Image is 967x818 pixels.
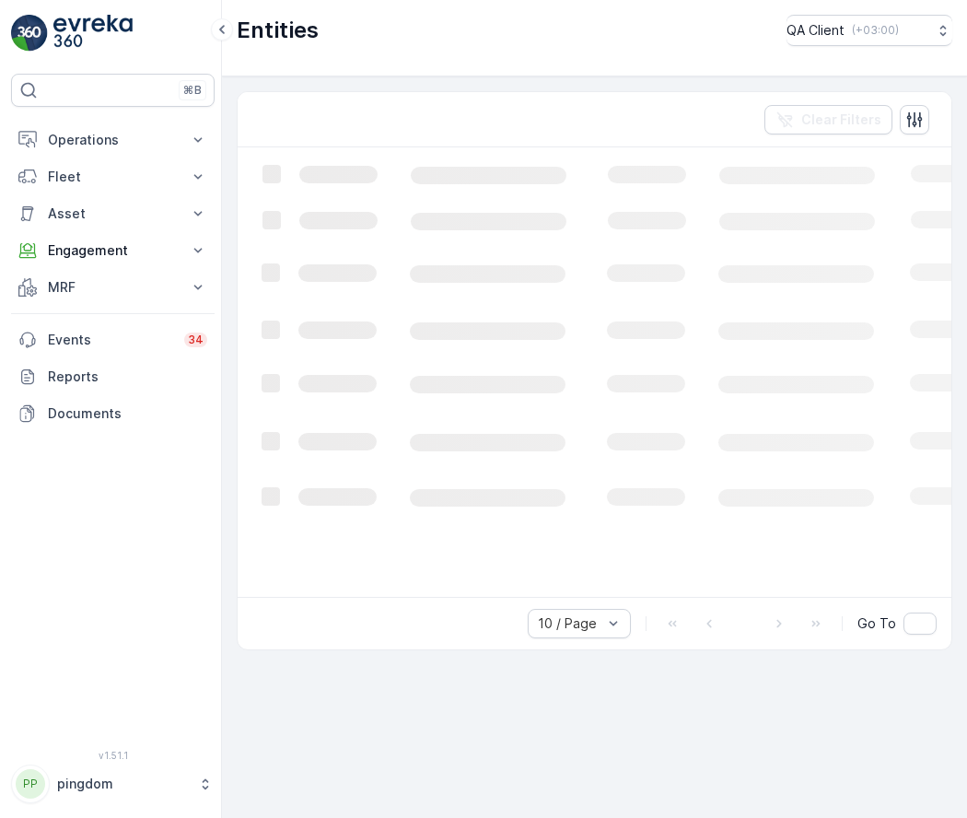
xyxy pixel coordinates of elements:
[48,241,178,260] p: Engagement
[764,105,892,134] button: Clear Filters
[48,368,207,386] p: Reports
[48,204,178,223] p: Asset
[57,775,189,793] p: pingdom
[786,15,952,46] button: QA Client(+03:00)
[11,195,215,232] button: Asset
[48,278,178,297] p: MRF
[11,122,215,158] button: Operations
[237,16,319,45] p: Entities
[11,232,215,269] button: Engagement
[11,158,215,195] button: Fleet
[11,15,48,52] img: logo
[11,395,215,432] a: Documents
[801,111,881,129] p: Clear Filters
[11,269,215,306] button: MRF
[183,83,202,98] p: ⌘B
[48,404,207,423] p: Documents
[188,333,204,347] p: 34
[16,769,45,799] div: PP
[857,614,896,633] span: Go To
[48,168,178,186] p: Fleet
[11,321,215,358] a: Events34
[852,23,899,38] p: ( +03:00 )
[11,750,215,761] span: v 1.51.1
[11,765,215,803] button: PPpingdom
[786,21,845,40] p: QA Client
[48,331,173,349] p: Events
[48,131,178,149] p: Operations
[11,358,215,395] a: Reports
[53,15,133,52] img: logo_light-DOdMpM7g.png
